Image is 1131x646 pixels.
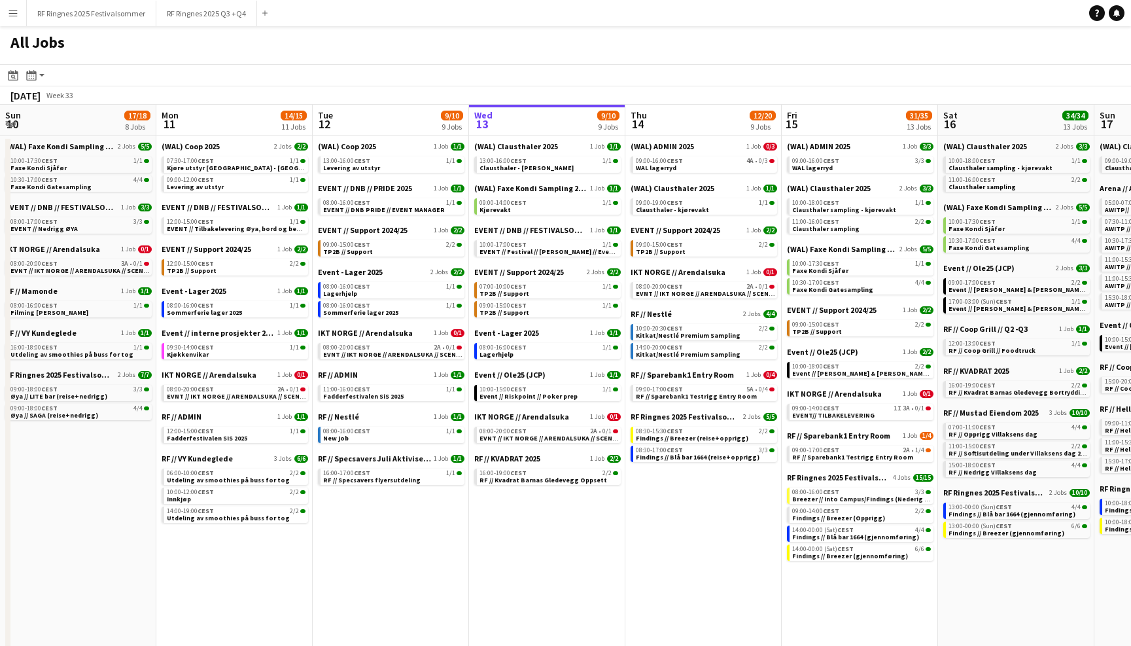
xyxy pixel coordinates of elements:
span: CEST [823,198,839,207]
a: 08:00-17:00CEST3/3EVENT // Nedrigg ØYA [10,217,149,232]
span: 2 Jobs [1056,143,1073,151]
span: 1/1 [915,260,924,267]
span: Levering av utstyr [167,183,224,191]
span: CEST [667,282,683,291]
span: 2/2 [294,245,308,253]
a: EVENT // Support 2024/252 Jobs2/2 [474,267,621,277]
span: 2A [746,283,754,290]
span: (WAL) Faxe Kondi Sampling 2025 [943,202,1053,212]
a: IKT NORGE // Arendalsuka1 Job0/1 [5,244,152,254]
a: 09:00-14:00CEST1/1Kjørevakt [479,198,618,213]
span: EVENT // DNB PRIDE // EVENT MANAGER [323,206,445,214]
span: (WAL) Coop 2025 [318,141,376,151]
span: 1 Job [434,226,448,234]
a: 10:30-17:00CEST4/4Faxe Kondi Gatesampling [10,175,149,190]
span: (WAL) Clausthaler 2025 [631,183,714,193]
span: 3A [121,260,128,267]
span: EVENT // Support 2024/25 [631,225,720,235]
a: 13:00-16:00CEST1/1Levering av utstyr [323,156,462,171]
span: (WAL) Faxe Kondi Sampling 2025 [787,244,897,254]
span: 2/2 [290,260,299,267]
span: EVENT // DNB // FESTIVALSOMMER 2025 [5,202,118,212]
div: EVENT // DNB // FESTIVALSOMMER 20251 Job1/110:00-17:00CEST1/1EVENT // Festival // [PERSON_NAME] /... [474,225,621,267]
a: 08:00-20:00CEST2A•0/1EVNT // IKT NORGE // ARENDALSUKA // SCENE-MESTER [636,282,774,297]
span: 17:00-03:00 (Sun) [948,298,1012,305]
a: 10:00-17:30CEST1/1Faxe Kondi Sjåfør [948,217,1087,232]
span: 11:00-16:00 [792,219,839,225]
span: TP2B // Support [323,247,373,256]
span: 2/2 [294,143,308,151]
a: 17:00-03:00 (Sun)CEST1/1Event // [PERSON_NAME] & [PERSON_NAME] 50 // Gjennomføring [948,297,1087,312]
a: 09:00-16:00CEST4A•0/3WAL lagerryd [636,156,774,171]
span: CEST [979,217,996,226]
span: 3/3 [920,185,933,192]
span: 5/5 [920,245,933,253]
span: CEST [198,259,214,268]
span: 0/1 [763,268,777,276]
span: 1/1 [138,287,152,295]
span: 1/1 [290,177,299,183]
span: 2/2 [1071,279,1081,286]
div: (WAL) ADMIN 20251 Job0/309:00-16:00CEST4A•0/3WAL lagerryd [631,141,777,183]
span: Clausthaler sampling - kjørevakt [948,164,1053,172]
span: TP2B // Support [636,247,686,256]
span: CEST [510,156,527,165]
span: CEST [667,198,683,207]
span: 2/2 [446,242,455,248]
span: (WAL) Coop 2025 [162,141,220,151]
span: 09:00-17:00 [948,279,996,286]
span: 1/1 [1071,219,1081,225]
span: 1 Job [590,185,604,192]
span: WAL lagerryd [636,164,676,172]
span: CEST [510,198,527,207]
span: EVENT // Tilbakelevering Øya, bord og benker [167,224,311,233]
a: (WAL) Coop 20252 Jobs2/2 [162,141,308,151]
span: 09:00-15:00 [636,242,683,248]
a: (WAL) Clausthaler 20251 Job1/1 [631,183,777,193]
span: CEST [979,236,996,245]
a: 10:00-17:00CEST1/1EVENT // Festival // [PERSON_NAME] // Event Manager [479,240,618,255]
span: 1/1 [763,185,777,192]
a: (WAL) ADMIN 20251 Job0/3 [631,141,777,151]
span: CEST [510,240,527,249]
span: 11:00-16:00 [948,177,996,183]
span: 4/4 [1071,238,1081,244]
span: 1 Job [434,185,448,192]
span: Kjøre utstyr Oslo - Arendal [167,164,343,172]
span: 10:30-17:00 [792,279,839,286]
a: EVENT // DNB // FESTIVALSOMMER 20251 Job1/1 [162,202,308,212]
a: Event - Lager 20251 Job1/1 [162,286,308,296]
a: (WAL) Clausthaler 20252 Jobs3/3 [943,141,1090,151]
div: EVENT // Support 2024/252 Jobs2/207:00-10:00CEST1/1TP2B // Support09:00-15:00CEST1/1TP2B // Support [474,267,621,328]
div: (WAL) Coop 20252 Jobs2/207:30-17:00CEST1/1Kjøre utstyr [GEOGRAPHIC_DATA] - [GEOGRAPHIC_DATA]09:00... [162,141,308,202]
span: Faxe Kondi Gatesampling [10,183,92,191]
span: EVENT // DNB // FESTIVALSOMMER 2025 [474,225,587,235]
span: CEST [198,156,214,165]
span: CEST [979,278,996,287]
span: 1/1 [602,242,612,248]
span: 2/2 [451,226,464,234]
span: 0/1 [759,283,768,290]
div: EVENT // Support 2024/251 Job2/209:00-15:00CEST2/2TP2B // Support [318,225,464,267]
span: Clausthaler - kjørevakt [636,206,709,214]
a: (WAL) Clausthaler 20251 Job1/1 [474,141,621,151]
span: CEST [354,156,370,165]
span: 4/4 [915,279,924,286]
span: 08:00-20:00 [10,260,58,267]
span: TP2B // Support [479,289,529,298]
span: CEST [41,156,58,165]
a: Event // Ole25 (JCP)2 Jobs3/3 [943,263,1090,273]
div: (WAL) Faxe Kondi Sampling 20252 Jobs5/510:00-17:30CEST1/1Faxe Kondi Sjåfør10:30-17:00CEST4/4Faxe ... [787,244,933,305]
span: WAL lagerryd [792,164,833,172]
span: 1/1 [290,219,299,225]
span: 08:00-16:00 [323,283,370,290]
a: 10:00-17:30CEST1/1Faxe Kondi Sjåfør [10,156,149,171]
span: 1/1 [133,158,143,164]
div: (WAL) Clausthaler 20251 Job1/113:00-16:00CEST1/1Clausthaler - [PERSON_NAME] [474,141,621,183]
span: Event - Lager 2025 [318,267,383,277]
span: Faxe Kondi Sjåfør [792,266,848,275]
span: 1/1 [290,158,299,164]
a: (WAL) Clausthaler 20252 Jobs3/3 [787,183,933,193]
a: (WAL) Faxe Kondi Sampling 20252 Jobs5/5 [943,202,1090,212]
span: Faxe Kondi Gatesampling [792,285,873,294]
